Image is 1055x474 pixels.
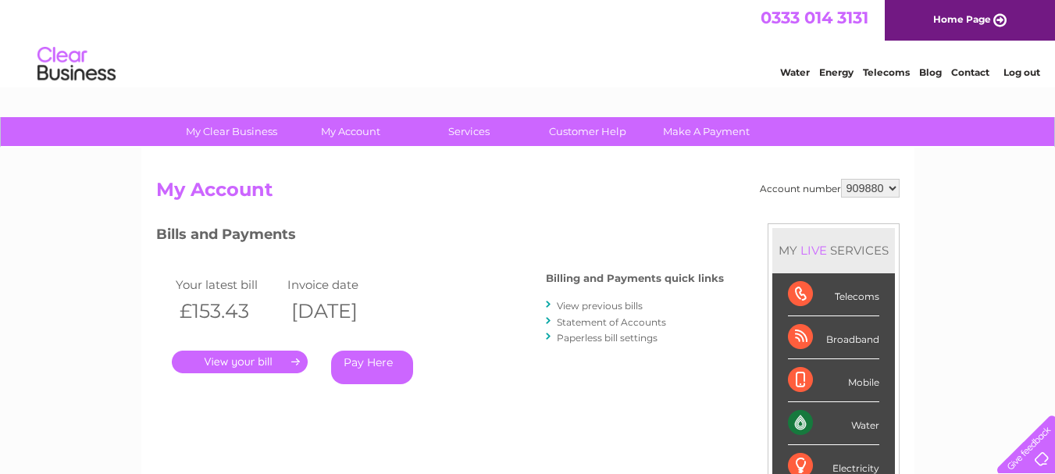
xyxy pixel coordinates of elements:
a: Customer Help [523,117,652,146]
a: My Clear Business [167,117,296,146]
a: Log out [1003,66,1040,78]
h4: Billing and Payments quick links [546,273,724,284]
div: Mobile [788,359,879,402]
a: . [172,351,308,373]
h2: My Account [156,179,900,208]
img: logo.png [37,41,116,88]
td: Your latest bill [172,274,284,295]
div: LIVE [797,243,830,258]
a: Statement of Accounts [557,316,666,328]
h3: Bills and Payments [156,223,724,251]
div: MY SERVICES [772,228,895,273]
th: [DATE] [283,295,396,327]
a: Services [405,117,533,146]
td: Invoice date [283,274,396,295]
a: My Account [286,117,415,146]
a: Energy [819,66,854,78]
a: Make A Payment [642,117,771,146]
div: Telecoms [788,273,879,316]
th: £153.43 [172,295,284,327]
a: Pay Here [331,351,413,384]
a: 0333 014 3131 [761,8,868,27]
div: Water [788,402,879,445]
a: View previous bills [557,300,643,312]
a: Blog [919,66,942,78]
a: Paperless bill settings [557,332,658,344]
a: Contact [951,66,989,78]
div: Account number [760,179,900,198]
a: Telecoms [863,66,910,78]
div: Clear Business is a trading name of Verastar Limited (registered in [GEOGRAPHIC_DATA] No. 3667643... [159,9,897,76]
div: Broadband [788,316,879,359]
a: Water [780,66,810,78]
